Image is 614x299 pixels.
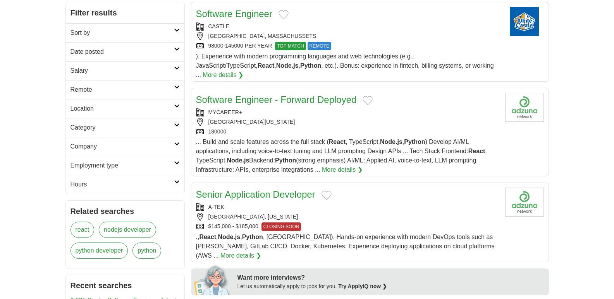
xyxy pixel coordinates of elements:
div: [GEOGRAPHIC_DATA], [US_STATE] [196,213,499,221]
a: Software Engineer - Forward Deployed [196,94,357,105]
span: CLOSING SOON [261,222,301,231]
h2: Related searches [71,205,180,217]
img: Company logo [505,93,544,122]
a: More details ❯ [322,165,363,174]
strong: Node.js [227,157,249,164]
a: More details ❯ [203,70,243,80]
a: Date posted [66,42,184,61]
strong: React [329,138,346,145]
h2: Salary [71,66,174,75]
button: Add to favorite jobs [363,96,373,105]
span: REMOTE [308,42,331,50]
a: nodejs developer [99,222,156,238]
h2: Category [71,123,174,132]
h2: Employment type [71,161,174,170]
span: ., , , , [GEOGRAPHIC_DATA]). Hands-on experience with modern DevOps tools such as [PERSON_NAME], ... [196,234,495,259]
div: [GEOGRAPHIC_DATA], MASSACHUSSETS [196,32,499,40]
a: Hours [66,175,184,194]
span: TOP MATCH [275,42,306,50]
a: python [132,243,161,259]
h2: Date posted [71,47,174,56]
h2: Company [71,142,174,151]
h2: Hours [71,180,174,189]
img: apply-iq-scientist.png [194,264,232,295]
a: react [71,222,95,238]
strong: React [258,62,275,69]
strong: Python [275,157,296,164]
a: CASTLE [208,23,229,29]
a: Employment type [66,156,184,175]
button: Add to favorite jobs [322,191,332,200]
a: Category [66,118,184,137]
a: Salary [66,61,184,80]
div: Let us automatically apply to jobs for you. [237,282,544,290]
h2: Filter results [66,2,184,23]
a: Sort by [66,23,184,42]
a: Company [66,137,184,156]
button: Add to favorite jobs [279,10,289,19]
strong: Python [300,62,321,69]
span: ). Experience with modern programming languages and web technologies (e.g., JavaScript/TypeScript... [196,53,494,78]
strong: Node.js [380,138,402,145]
a: Location [66,99,184,118]
a: python developer [71,243,128,259]
div: 98000-145000 PER YEAR [196,42,499,50]
strong: React [468,148,485,154]
h2: Sort by [71,28,174,38]
div: A-TEK [196,203,499,211]
strong: Python [404,138,425,145]
strong: React [199,234,216,240]
a: Senior Application Developer [196,189,315,200]
div: [GEOGRAPHIC_DATA][US_STATE] [196,118,499,126]
a: Software Engineer [196,9,272,19]
h2: Location [71,104,174,113]
h2: Recent searches [71,280,180,291]
h2: Remote [71,85,174,94]
img: White Castle logo [505,7,544,36]
a: More details ❯ [220,251,261,260]
div: Want more interviews? [237,273,544,282]
strong: Node.js [218,234,240,240]
div: MYCAREER+ [196,108,499,116]
div: $145,000 - $185,000 [196,222,499,231]
span: ... Build and scale features across the full stack ( , TypeScript, , ) Develop AI/ML applications... [196,138,487,173]
a: Remote [66,80,184,99]
a: Try ApplyIQ now ❯ [338,283,387,289]
strong: Python [242,234,263,240]
strong: Node.js [276,62,299,69]
img: Company logo [505,188,544,217]
div: 180000 [196,128,499,136]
